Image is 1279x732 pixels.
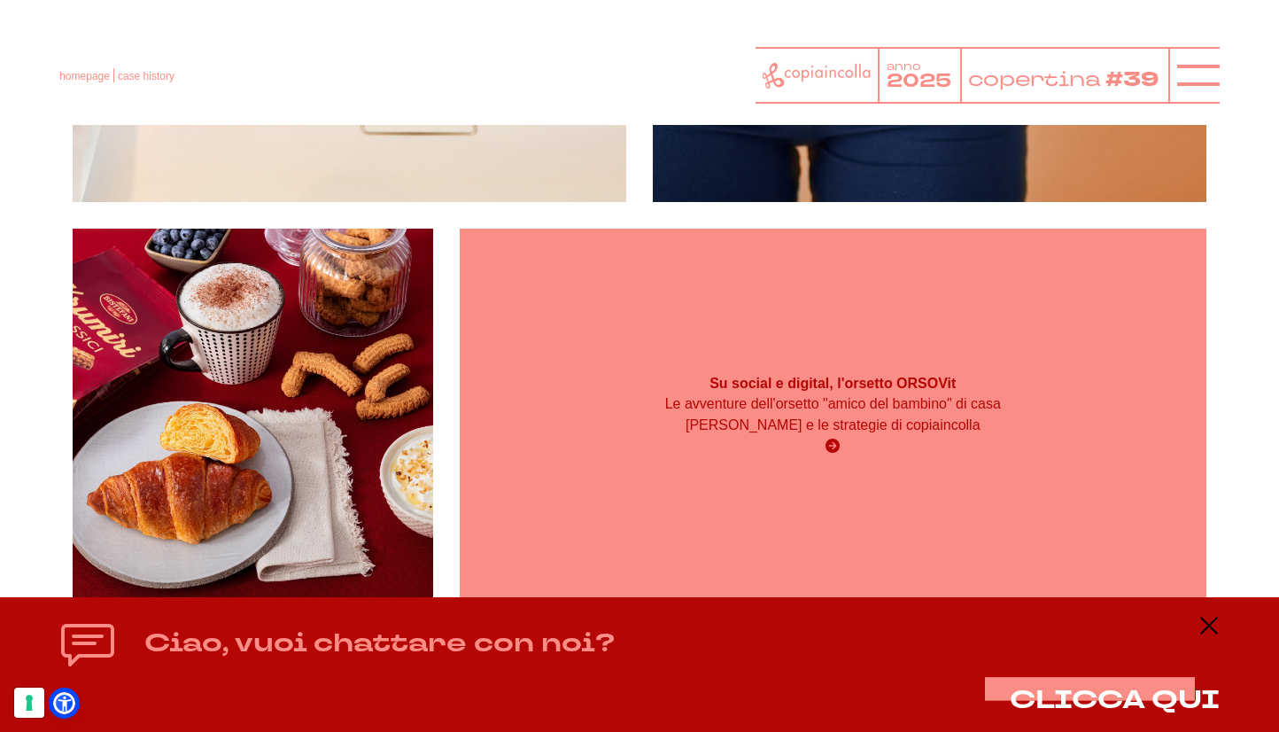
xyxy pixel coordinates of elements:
tspan: copertina [968,66,1102,92]
tspan: anno [887,59,921,74]
a: homepage [59,70,110,82]
a: Su social e digital, l'orsetto ORSOVit Le avventure dell'orsetto "amico del bambino" di casa [PER... [460,229,1206,603]
button: Le tue preferenze relative al consenso per le tecnologie di tracciamento [14,688,44,718]
strong: Su social e digital, l'orsetto ORSOVit [709,376,956,391]
tspan: #39 [1106,66,1160,94]
p: Le avventure dell'orsetto "amico del bambino" di casa [PERSON_NAME] e le strategie di copiaincolla [608,393,1057,436]
button: CLICCA QUI [1010,686,1220,714]
tspan: 2025 [887,68,951,93]
h4: Ciao, vuoi chattare con noi? [144,626,615,662]
a: Open Accessibility Menu [53,692,75,714]
span: CLICCA QUI [1010,682,1220,717]
span: case history [118,70,174,82]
